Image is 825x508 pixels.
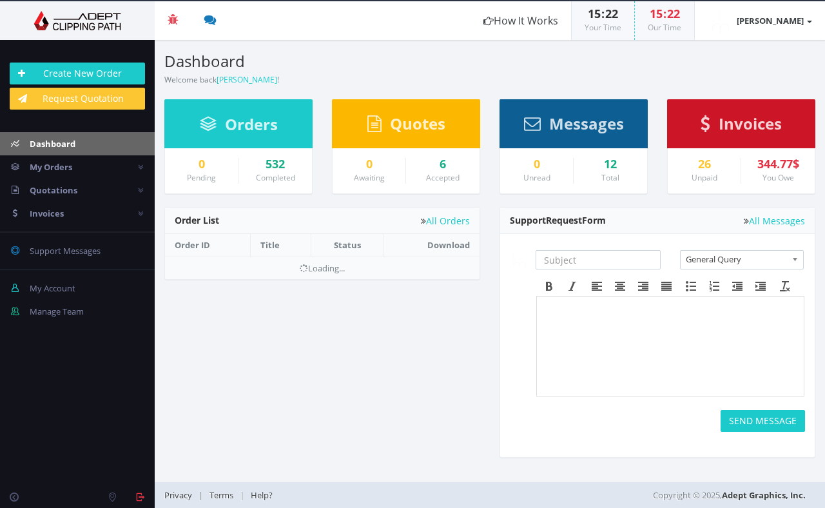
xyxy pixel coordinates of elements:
[549,113,624,134] span: Messages
[583,158,637,171] div: 12
[30,245,101,257] span: Support Messages
[721,410,805,432] button: SEND MESSAGE
[187,172,216,183] small: Pending
[367,121,445,132] a: Quotes
[588,6,601,21] span: 15
[601,172,619,183] small: Total
[256,172,295,183] small: Completed
[601,6,605,21] span: :
[679,278,703,295] div: Bullet list
[510,250,529,269] img: timthumb.php
[10,88,145,110] a: Request Quotation
[605,6,618,21] span: 22
[546,214,582,226] span: Request
[165,234,250,257] th: Order ID
[510,214,606,226] span: Support Form
[390,113,445,134] span: Quotes
[773,278,797,295] div: Clear formatting
[354,172,385,183] small: Awaiting
[164,482,598,508] div: | |
[751,158,805,171] div: 344.77$
[164,489,199,501] a: Privacy
[667,6,680,21] span: 22
[653,489,806,502] span: Copyright © 2025,
[524,121,624,132] a: Messages
[383,234,480,257] th: Download
[175,158,228,171] a: 0
[726,278,749,295] div: Decrease indent
[650,6,663,21] span: 15
[695,1,825,40] a: [PERSON_NAME]
[701,121,782,132] a: Invoices
[585,278,608,295] div: Align left
[311,234,383,257] th: Status
[708,8,733,34] img: timthumb.php
[217,74,277,85] a: [PERSON_NAME]
[719,113,782,134] span: Invoices
[416,158,470,171] a: 6
[608,278,632,295] div: Align center
[30,184,77,196] span: Quotations
[426,172,460,183] small: Accepted
[722,489,806,501] a: Adept Graphics, Inc.
[744,216,805,226] a: All Messages
[537,297,804,396] iframe: Rich Text Area. Press ALT-F9 for menu. Press ALT-F10 for toolbar. Press ALT-0 for help
[225,113,278,135] span: Orders
[561,278,584,295] div: Italic
[471,1,571,40] a: How It Works
[648,22,681,33] small: Our Time
[510,158,563,171] a: 0
[165,257,480,279] td: Loading...
[250,234,311,257] th: Title
[737,15,804,26] strong: [PERSON_NAME]
[200,121,278,133] a: Orders
[523,172,550,183] small: Unread
[248,158,302,171] a: 532
[536,250,661,269] input: Subject
[203,489,240,501] a: Terms
[762,172,794,183] small: You Owe
[749,278,772,295] div: Increase indent
[677,158,731,171] a: 26
[30,282,75,294] span: My Account
[175,214,219,226] span: Order List
[692,172,717,183] small: Unpaid
[244,489,279,501] a: Help?
[342,158,396,171] a: 0
[663,6,667,21] span: :
[30,161,72,173] span: My Orders
[421,216,470,226] a: All Orders
[10,11,145,30] img: Adept Graphics
[30,138,75,150] span: Dashboard
[164,53,480,70] h3: Dashboard
[10,63,145,84] a: Create New Order
[585,22,621,33] small: Your Time
[30,306,84,317] span: Manage Team
[686,251,786,268] span: General Query
[632,278,655,295] div: Align right
[538,278,561,295] div: Bold
[655,278,678,295] div: Justify
[30,208,64,219] span: Invoices
[703,278,726,295] div: Numbered list
[164,74,279,85] small: Welcome back !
